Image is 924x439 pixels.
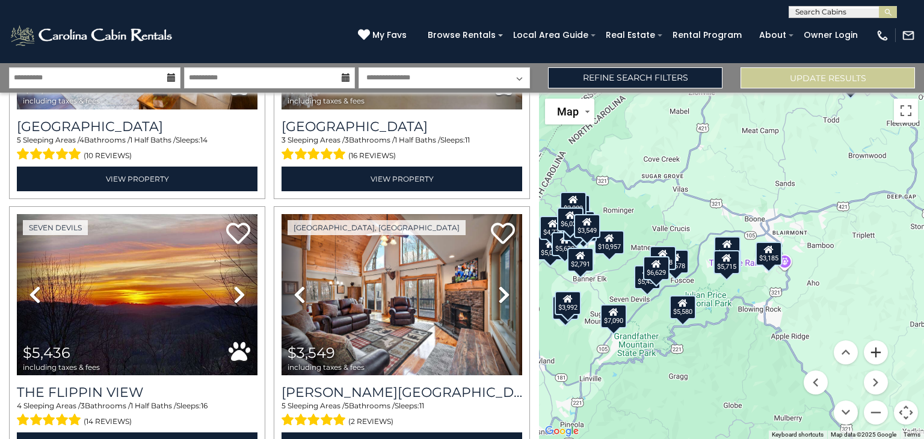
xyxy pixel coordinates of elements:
div: $5,630 [552,232,578,256]
div: $7,090 [600,304,627,328]
a: Local Area Guide [507,26,594,45]
button: Change map style [545,99,594,124]
div: $3,185 [756,242,782,266]
a: [GEOGRAPHIC_DATA] [282,118,522,135]
div: $5,565 [552,296,579,320]
img: thumbnail_164470808.jpeg [17,214,257,375]
span: $5,436 [23,344,70,361]
div: $2,009 [560,192,587,216]
a: Owner Login [798,26,864,45]
div: Sleeping Areas / Bathrooms / Sleeps: [282,135,522,164]
div: $6,629 [643,256,670,280]
a: View Property [282,167,522,191]
span: 3 [81,401,85,410]
span: 11 [465,135,470,144]
div: $10,957 [594,230,624,254]
div: $2,791 [567,248,594,272]
span: $6,228 [23,78,70,96]
a: [GEOGRAPHIC_DATA] [17,118,257,135]
button: Map camera controls [894,401,918,425]
button: Zoom in [864,340,888,364]
button: Move right [864,370,888,394]
span: 5 [345,401,349,410]
span: 11 [419,401,424,410]
span: including taxes & fees [23,363,100,371]
span: Map [557,105,579,118]
div: Sleeping Areas / Bathrooms / Sleeps: [17,135,257,164]
span: 14 [200,135,208,144]
div: $5,715 [713,250,740,274]
img: White-1-2.png [9,23,176,48]
span: (14 reviews) [84,414,132,429]
a: The Flippin View [17,384,257,401]
img: Google [542,423,582,439]
a: About [753,26,792,45]
a: My Favs [358,29,410,42]
span: 3 [282,135,286,144]
img: thumbnail_163281444.jpeg [282,214,522,375]
span: 4 [79,135,84,144]
a: Terms (opens in new tab) [904,431,920,438]
button: Keyboard shortcuts [772,431,824,439]
a: Refine Search Filters [548,67,722,88]
span: (2 reviews) [348,414,393,429]
span: 5 [17,135,21,144]
span: $3,549 [288,344,335,361]
span: including taxes & fees [288,97,365,105]
div: $4,776 [540,216,566,240]
span: (10 reviews) [84,148,132,164]
div: $5,095 [537,236,564,260]
button: Move down [834,401,858,425]
h3: Chimney Island [282,118,522,135]
a: Add to favorites [226,221,250,247]
span: My Favs [372,29,407,41]
div: $3,279 [714,236,741,260]
a: Real Estate [600,26,661,45]
a: [GEOGRAPHIC_DATA], [GEOGRAPHIC_DATA] [288,220,466,235]
button: Move up [834,340,858,364]
div: Sleeping Areas / Bathrooms / Sleeps: [282,401,522,429]
h3: Rudolph Resort [282,384,522,401]
span: 1 Half Baths / [131,401,176,410]
span: (16 reviews) [348,148,396,164]
a: Add to favorites [491,221,515,247]
a: Rental Program [667,26,748,45]
div: $5,436 [634,265,661,289]
button: Update Results [741,67,915,88]
div: $6,028 [557,207,584,232]
img: phone-regular-white.png [876,29,889,42]
span: including taxes & fees [288,363,365,371]
button: Zoom out [864,401,888,425]
span: 5 [282,401,286,410]
h3: Beech Mountain Vista [17,118,257,135]
span: 16 [201,401,208,410]
a: [PERSON_NAME][GEOGRAPHIC_DATA] [282,384,522,401]
span: including taxes & fees [23,97,100,105]
a: Seven Devils [23,220,88,235]
span: 1 Half Baths / [130,135,176,144]
a: Open this area in Google Maps (opens a new window) [542,423,582,439]
span: $5,715 [288,78,330,96]
a: Browse Rentals [422,26,502,45]
span: 4 [17,401,22,410]
div: $3,992 [555,291,581,315]
div: Sleeping Areas / Bathrooms / Sleeps: [17,401,257,429]
button: Toggle fullscreen view [894,99,918,123]
button: Move left [804,370,828,394]
span: 3 [345,135,349,144]
div: $3,549 [574,214,600,238]
a: View Property [17,167,257,191]
div: $3,508 [650,246,676,270]
span: 1 Half Baths / [395,135,440,144]
span: Map data ©2025 Google [831,431,896,438]
img: mail-regular-white.png [902,29,915,42]
div: $5,580 [670,295,696,319]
